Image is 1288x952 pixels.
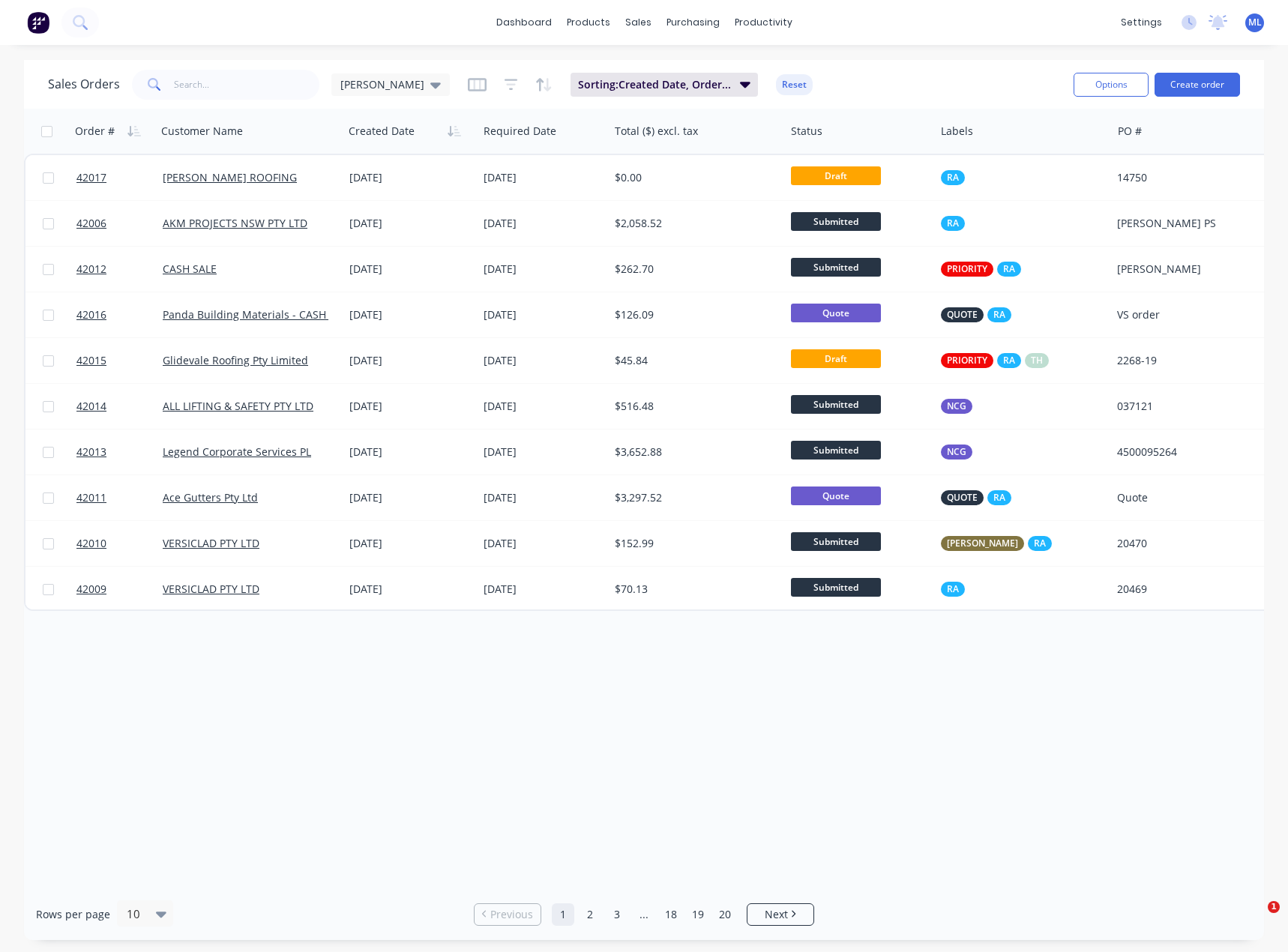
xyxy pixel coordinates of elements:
[791,532,881,551] span: Submitted
[615,399,771,414] div: $516.48
[615,262,771,277] div: $262.70
[660,903,682,926] a: Page 18
[1113,11,1170,34] div: settings
[941,445,972,460] button: NCG
[791,578,881,597] span: Submitted
[1034,536,1046,551] span: RA
[615,536,771,551] div: $152.99
[941,582,965,597] button: RA
[1117,262,1260,277] div: [PERSON_NAME]
[76,399,106,414] span: 42014
[76,216,106,231] span: 42006
[571,73,758,97] button: Sorting:Created Date, Order #
[1117,399,1260,414] div: 037121
[615,353,771,368] div: $45.84
[27,11,49,34] img: Factory
[76,247,163,292] a: 42012
[1117,307,1260,322] div: VS order
[76,292,163,337] a: 42016
[615,124,698,139] div: Total ($) excl. tax
[1268,901,1280,913] span: 1
[76,262,106,277] span: 42012
[76,582,106,597] span: 42009
[1117,490,1260,505] div: Quote
[76,307,106,322] span: 42016
[947,399,966,414] span: NCG
[484,262,603,277] div: [DATE]
[475,907,541,922] a: Previous page
[349,536,472,551] div: [DATE]
[349,170,472,185] div: [DATE]
[659,11,727,34] div: purchasing
[947,445,966,460] span: NCG
[1117,536,1260,551] div: 20470
[947,582,959,597] span: RA
[1237,901,1273,937] iframe: Intercom live chat
[468,903,820,926] ul: Pagination
[941,170,965,185] button: RA
[349,216,472,231] div: [DATE]
[941,399,972,414] button: NCG
[941,307,1011,322] button: QUOTERA
[1117,216,1260,231] div: [PERSON_NAME] PS
[484,124,556,139] div: Required Date
[349,445,472,460] div: [DATE]
[947,353,987,368] span: PRIORITY
[76,536,106,551] span: 42010
[76,567,163,612] a: 42009
[76,430,163,475] a: 42013
[791,441,881,460] span: Submitted
[163,582,259,596] a: VERSICLAD PTY LTD
[947,216,959,231] span: RA
[687,903,709,926] a: Page 19
[484,582,603,597] div: [DATE]
[76,155,163,200] a: 42017
[633,903,655,926] a: Jump forward
[776,74,813,95] button: Reset
[36,907,110,922] span: Rows per page
[163,490,258,504] a: Ace Gutters Pty Ltd
[559,11,618,34] div: products
[552,903,574,926] a: Page 1 is your current page
[76,201,163,246] a: 42006
[791,166,881,185] span: Draft
[163,262,217,276] a: CASH SALE
[76,445,106,460] span: 42013
[791,304,881,322] span: Quote
[941,124,973,139] div: Labels
[484,399,603,414] div: [DATE]
[163,353,308,367] a: Glidevale Roofing Pty Limited
[349,307,472,322] div: [DATE]
[174,70,320,100] input: Search...
[615,490,771,505] div: $3,297.52
[578,77,731,92] span: Sorting: Created Date, Order #
[349,582,472,597] div: [DATE]
[48,77,120,91] h1: Sales Orders
[490,907,533,922] span: Previous
[1003,262,1015,277] span: RA
[1117,445,1260,460] div: 4500095264
[75,124,115,139] div: Order #
[941,216,965,231] button: RA
[76,384,163,429] a: 42014
[947,536,1018,551] span: [PERSON_NAME]
[76,521,163,566] a: 42010
[1118,124,1142,139] div: PO #
[618,11,659,34] div: sales
[489,11,559,34] a: dashboard
[163,216,307,230] a: AKM PROJECTS NSW PTY LTD
[947,262,987,277] span: PRIORITY
[340,76,424,92] span: [PERSON_NAME]
[727,11,800,34] div: productivity
[349,124,415,139] div: Created Date
[349,353,472,368] div: [DATE]
[941,353,1049,368] button: PRIORITYRATH
[484,307,603,322] div: [DATE]
[1117,170,1260,185] div: 14750
[993,490,1005,505] span: RA
[484,445,603,460] div: [DATE]
[349,262,472,277] div: [DATE]
[76,475,163,520] a: 42011
[1074,73,1149,97] button: Options
[615,216,771,231] div: $2,058.52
